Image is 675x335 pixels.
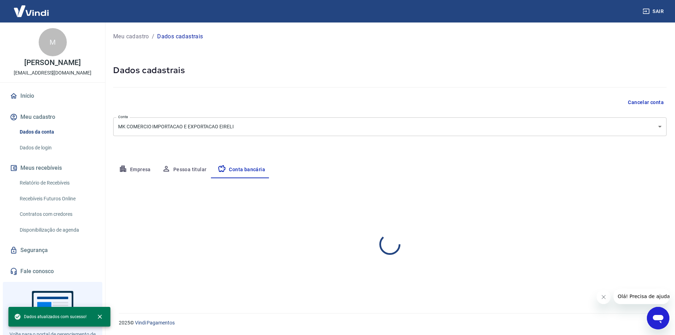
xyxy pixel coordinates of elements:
iframe: Botão para abrir a janela de mensagens [647,307,669,329]
a: Dados de login [17,141,97,155]
p: / [152,32,154,41]
a: Relatório de Recebíveis [17,176,97,190]
span: Olá! Precisa de ajuda? [4,5,59,11]
div: M [39,28,67,56]
button: Pessoa titular [156,161,212,178]
button: Meu cadastro [8,109,97,125]
p: 2025 © [119,319,658,327]
p: [EMAIL_ADDRESS][DOMAIN_NAME] [14,69,91,77]
button: Meus recebíveis [8,160,97,176]
button: Cancelar conta [625,96,667,109]
button: Empresa [113,161,156,178]
p: [PERSON_NAME] [24,59,81,66]
label: Conta [118,114,128,120]
span: Dados atualizados com sucesso! [14,313,86,320]
button: Conta bancária [212,161,271,178]
iframe: Mensagem da empresa [613,289,669,304]
a: Início [8,88,97,104]
a: Segurança [8,243,97,258]
a: Disponibilização de agenda [17,223,97,237]
img: Vindi [8,0,54,22]
a: Meu cadastro [113,32,149,41]
a: Dados da conta [17,125,97,139]
a: Fale conosco [8,264,97,279]
a: Vindi Pagamentos [135,320,175,326]
iframe: Fechar mensagem [597,290,611,304]
button: Sair [641,5,667,18]
div: MK COMERCIO IMPORTACAO E EXPORTACAO EIRELI [113,117,667,136]
h5: Dados cadastrais [113,65,667,76]
a: Contratos com credores [17,207,97,221]
p: Dados cadastrais [157,32,203,41]
button: close [92,309,108,324]
a: Recebíveis Futuros Online [17,192,97,206]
